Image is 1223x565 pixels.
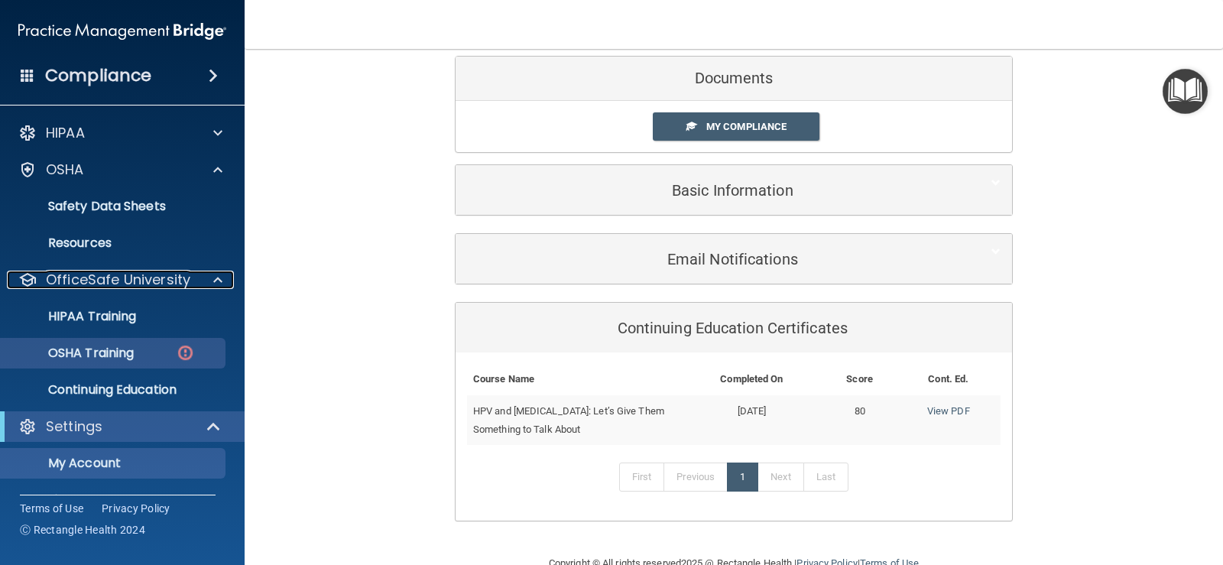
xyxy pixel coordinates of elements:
[1147,460,1205,518] iframe: Drift Widget Chat Controller
[46,271,190,289] p: OfficeSafe University
[897,364,1001,395] th: Cont. Ed.
[46,161,84,179] p: OSHA
[803,463,848,492] a: Last
[467,173,1001,207] a: Basic Information
[467,242,1001,276] a: Email Notifications
[738,405,767,417] span: [DATE]
[46,417,102,436] p: Settings
[855,405,865,417] span: 80
[757,463,803,492] a: Next
[18,271,222,289] a: OfficeSafe University
[706,121,787,132] span: My Compliance
[10,346,134,361] p: OSHA Training
[663,463,728,492] a: Previous
[10,309,136,324] p: HIPAA Training
[10,456,219,471] p: My Account
[1163,69,1208,114] button: Open Resource Center
[10,492,219,508] p: Sign Out
[467,320,954,336] h5: Continuing Education Certificates
[20,522,145,537] span: Ⓒ Rectangle Health 2024
[727,463,758,492] a: 1
[46,124,85,142] p: HIPAA
[18,124,222,142] a: HIPAA
[45,65,151,86] h4: Compliance
[18,417,222,436] a: Settings
[18,16,226,47] img: PMB logo
[473,405,664,435] span: HPV and [MEDICAL_DATA]: Let’s Give Them Something to Talk About
[456,57,1012,101] div: Documents
[10,382,219,398] p: Continuing Education
[10,199,219,214] p: Safety Data Sheets
[102,501,170,516] a: Privacy Policy
[10,235,219,251] p: Resources
[467,310,1001,345] a: Continuing Education Certificates
[18,161,222,179] a: OSHA
[467,364,680,395] th: Course Name
[20,501,83,516] a: Terms of Use
[680,364,823,395] th: Completed On
[927,405,970,417] a: View PDF
[176,343,195,362] img: danger-circle.6113f641.png
[467,182,954,199] h5: Basic Information
[467,251,954,268] h5: Email Notifications
[823,364,897,395] th: Score
[619,463,665,492] a: First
